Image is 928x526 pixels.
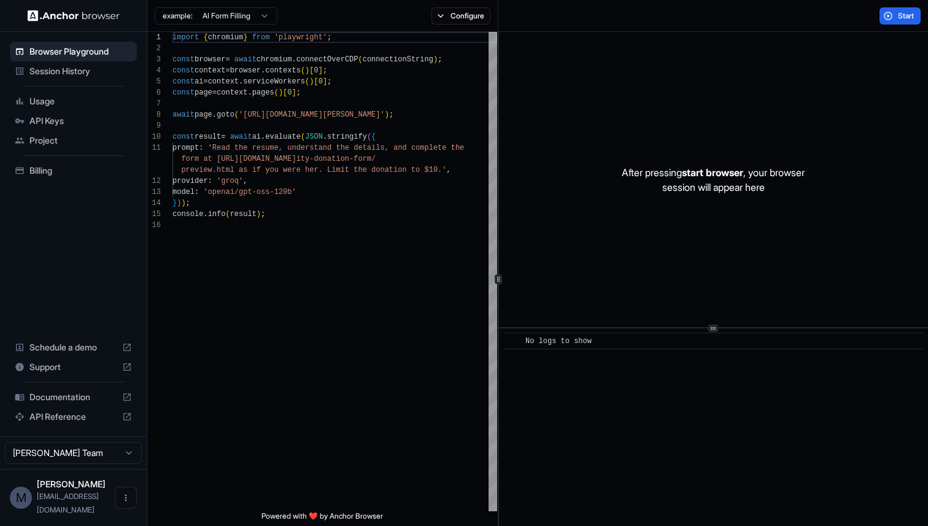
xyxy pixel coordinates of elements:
[230,66,261,75] span: browser
[29,361,117,373] span: Support
[172,210,203,219] span: console
[358,55,363,64] span: (
[217,110,234,119] span: goto
[327,77,331,86] span: ;
[292,55,296,64] span: .
[301,133,305,141] span: (
[252,33,270,42] span: from
[10,61,137,81] div: Session History
[525,337,592,346] span: No logs to show
[203,33,207,42] span: {
[252,133,261,141] span: ai
[147,76,161,87] div: 5
[257,55,292,64] span: chromium
[163,11,193,21] span: example:
[29,65,132,77] span: Session History
[283,88,287,97] span: [
[199,144,203,152] span: :
[195,66,225,75] span: context
[147,220,161,231] div: 16
[230,210,257,219] span: result
[147,87,161,98] div: 6
[29,134,132,147] span: Project
[10,357,137,377] div: Support
[195,110,212,119] span: page
[327,33,331,42] span: ;
[225,210,230,219] span: (
[433,55,438,64] span: )
[203,210,207,219] span: .
[261,210,265,219] span: ;
[323,66,327,75] span: ;
[10,487,32,509] div: M
[10,91,137,111] div: Usage
[10,338,137,357] div: Schedule a demo
[239,77,243,86] span: .
[29,95,132,107] span: Usage
[279,88,283,97] span: )
[172,110,195,119] span: await
[147,109,161,120] div: 8
[287,88,292,97] span: 0
[177,199,181,207] span: )
[367,133,371,141] span: (
[898,11,915,21] span: Start
[243,33,247,42] span: }
[309,66,314,75] span: [
[363,55,433,64] span: connectionString
[305,133,323,141] span: JSON
[10,387,137,407] div: Documentation
[147,43,161,54] div: 2
[314,77,318,86] span: [
[314,66,318,75] span: 0
[147,142,161,153] div: 11
[309,77,314,86] span: )
[234,110,239,119] span: (
[29,45,132,58] span: Browser Playground
[212,110,217,119] span: .
[203,188,296,196] span: 'openai/gpt-oss-120b'
[29,115,132,127] span: API Keys
[147,98,161,109] div: 7
[682,166,743,179] span: start browser
[371,133,376,141] span: {
[261,66,265,75] span: .
[265,66,301,75] span: contexts
[296,88,301,97] span: ;
[305,66,309,75] span: )
[172,133,195,141] span: const
[172,88,195,97] span: const
[217,177,243,185] span: 'groq'
[10,161,137,180] div: Billing
[323,77,327,86] span: ]
[510,335,516,347] span: ​
[172,66,195,75] span: const
[29,341,117,354] span: Schedule a demo
[429,144,465,152] span: lete the
[172,77,195,86] span: const
[243,77,305,86] span: serviceWorkers
[261,511,383,526] span: Powered with ❤️ by Anchor Browser
[10,131,137,150] div: Project
[195,77,203,86] span: ai
[115,487,137,509] button: Open menu
[203,77,207,86] span: =
[225,55,230,64] span: =
[431,7,491,25] button: Configure
[172,177,208,185] span: provider
[319,77,323,86] span: 0
[208,210,226,219] span: info
[230,133,252,141] span: await
[389,110,393,119] span: ;
[305,77,309,86] span: (
[147,187,161,198] div: 13
[10,407,137,427] div: API Reference
[147,120,161,131] div: 9
[438,55,442,64] span: ;
[274,88,279,97] span: (
[172,188,195,196] span: model
[301,66,305,75] span: (
[147,65,161,76] div: 4
[212,88,217,97] span: =
[181,155,296,163] span: form at [URL][DOMAIN_NAME]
